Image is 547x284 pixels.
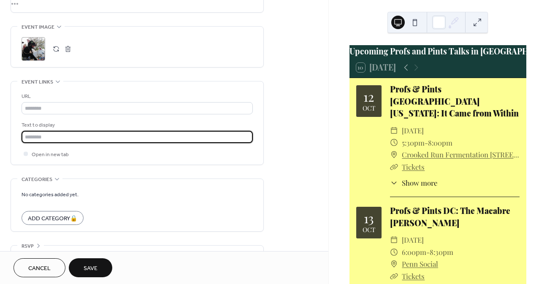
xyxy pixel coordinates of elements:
a: Tickets [402,162,425,171]
span: 8:30pm [430,246,453,258]
div: 12 [363,90,374,103]
div: Upcoming Profs and Pints Talks in [GEOGRAPHIC_DATA][US_STATE] [349,45,526,57]
a: Profs & Pints [GEOGRAPHIC_DATA][US_STATE]: It Came from Within [390,84,519,119]
span: [DATE] [402,124,424,137]
div: URL [22,92,251,101]
span: [DATE] [402,234,424,246]
div: 13 [364,212,374,224]
div: ​ [390,270,398,282]
span: Save [84,264,97,273]
a: Crooked Run Fermentation [STREET_ADDRESS][PERSON_NAME][PERSON_NAME] [402,149,520,161]
span: Cancel [28,264,51,273]
button: Cancel [14,258,65,277]
div: ​ [390,246,398,258]
span: - [426,246,430,258]
div: ••• [11,246,263,263]
div: ​ [390,234,398,246]
div: ​ [390,124,398,137]
div: Oct [363,227,375,233]
span: 6:00pm [402,246,426,258]
span: 8:00pm [428,137,452,149]
span: Open in new tab [32,150,69,159]
span: Show more [402,178,437,188]
div: ​ [390,149,398,161]
span: Categories [22,175,52,184]
div: ​ [390,161,398,173]
span: Event links [22,78,53,87]
div: Oct [363,105,375,111]
button: ​Show more [390,178,438,188]
a: Penn Social [402,258,438,270]
div: ​ [390,178,398,188]
a: Profs & Pints DC: The Macabre [PERSON_NAME] [390,205,510,228]
span: No categories added yet. [22,190,79,199]
div: ​ [390,258,398,270]
div: ; [22,37,45,61]
span: 5:30pm [402,137,425,149]
span: - [425,137,428,149]
div: ​ [390,137,398,149]
div: Text to display [22,121,251,130]
a: Tickets [402,271,425,281]
button: Save [69,258,112,277]
span: RSVP [22,242,34,251]
span: Event image [22,23,54,32]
